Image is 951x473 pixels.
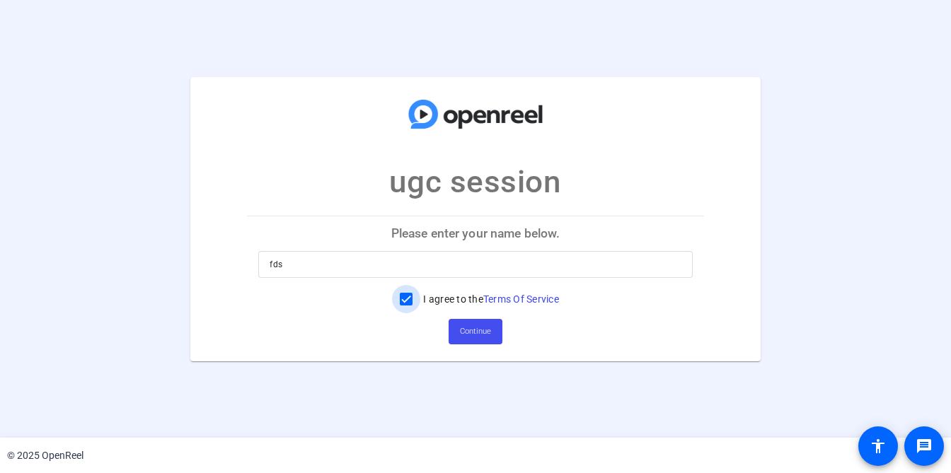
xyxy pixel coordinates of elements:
[270,256,681,273] input: Enter your name
[916,438,933,455] mat-icon: message
[389,158,561,205] p: ugc session
[449,319,502,344] button: Continue
[460,321,491,342] span: Continue
[247,216,703,250] p: Please enter your name below.
[870,438,887,455] mat-icon: accessibility
[405,90,546,137] img: company-logo
[420,292,559,306] label: I agree to the
[7,448,83,463] div: © 2025 OpenReel
[483,293,559,305] a: Terms Of Service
